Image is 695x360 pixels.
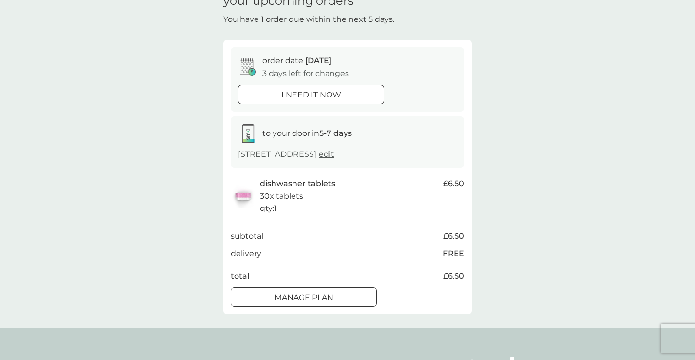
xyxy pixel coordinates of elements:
p: delivery [231,247,261,260]
p: 3 days left for changes [262,67,349,80]
p: dishwasher tablets [260,177,335,190]
p: qty : 1 [260,202,277,215]
p: 30x tablets [260,190,303,203]
span: £6.50 [443,177,464,190]
p: i need it now [281,89,341,101]
a: edit [319,150,334,159]
span: £6.50 [443,230,464,243]
span: [DATE] [305,56,331,65]
p: FREE [443,247,464,260]
p: Manage plan [274,291,333,304]
p: total [231,270,249,283]
button: Manage plan [231,287,377,307]
p: You have 1 order due within the next 5 days. [223,13,394,26]
span: to your door in [262,129,352,138]
p: order date [262,55,331,67]
p: subtotal [231,230,263,243]
p: [STREET_ADDRESS] [238,148,334,161]
button: i need it now [238,85,384,104]
span: £6.50 [443,270,464,283]
strong: 5-7 days [319,129,352,138]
